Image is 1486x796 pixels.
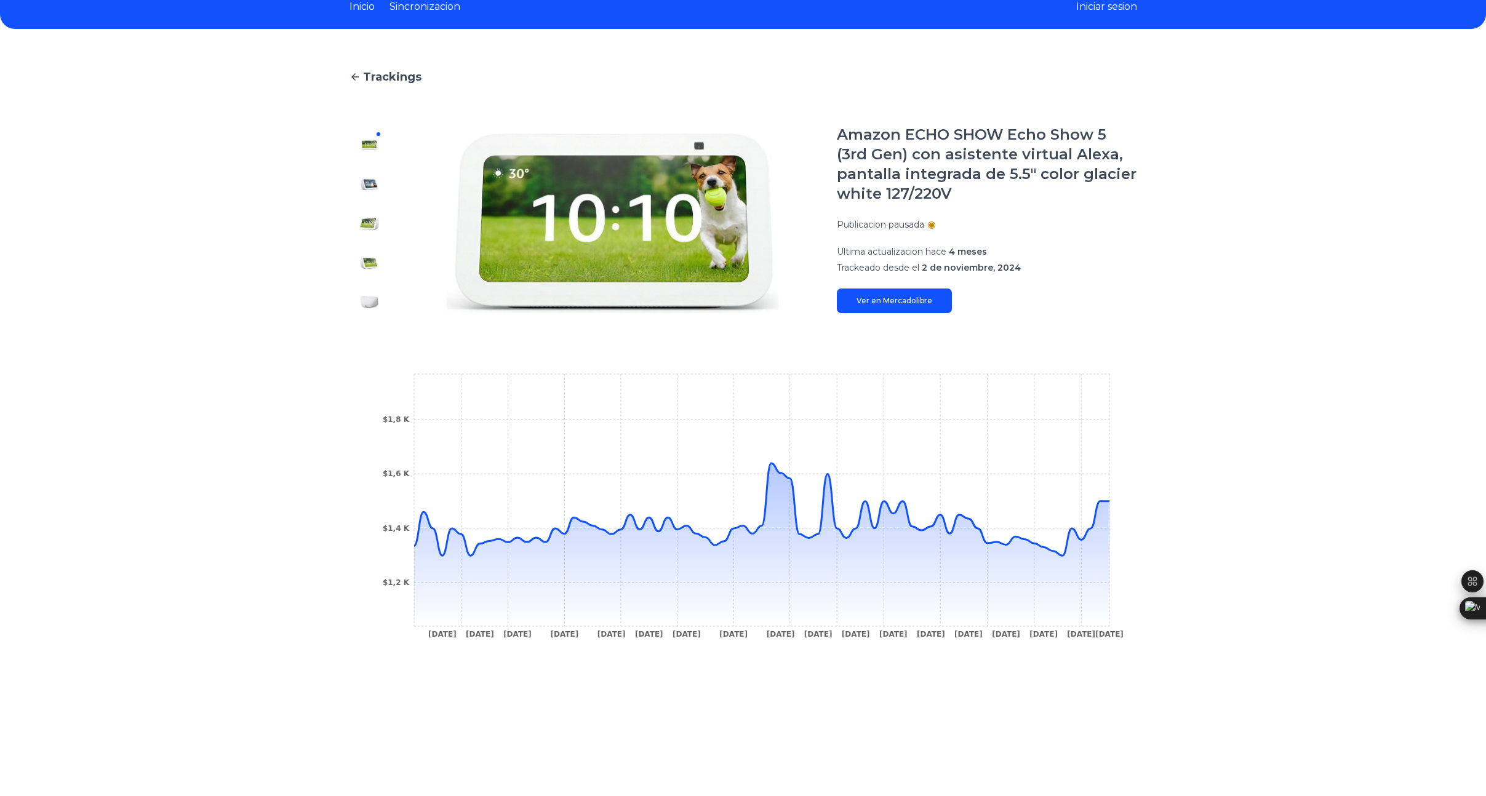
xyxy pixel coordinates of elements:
tspan: [DATE] [673,630,701,639]
a: Ver en Mercadolibre [837,289,952,313]
tspan: [DATE] [1029,630,1058,639]
img: Amazon ECHO SHOW Echo Show 5 (3rd Gen) con asistente virtual Alexa, pantalla integrada de 5.5" co... [359,213,379,233]
tspan: [DATE] [879,630,907,639]
img: Amazon ECHO SHOW Echo Show 5 (3rd Gen) con asistente virtual Alexa, pantalla integrada de 5.5" co... [359,174,379,194]
img: Amazon ECHO SHOW Echo Show 5 (3rd Gen) con asistente virtual Alexa, pantalla integrada de 5.5" co... [413,125,812,322]
tspan: [DATE] [719,630,748,639]
span: 4 meses [949,246,987,257]
tspan: [DATE] [428,630,456,639]
tspan: [DATE] [1095,630,1124,639]
tspan: [DATE] [634,630,663,639]
tspan: [DATE] [804,630,832,639]
h1: Amazon ECHO SHOW Echo Show 5 (3rd Gen) con asistente virtual Alexa, pantalla integrada de 5.5" co... [837,125,1137,204]
tspan: [DATE] [550,630,578,639]
tspan: [DATE] [766,630,794,639]
tspan: [DATE] [503,630,532,639]
tspan: [DATE] [466,630,494,639]
img: Amazon ECHO SHOW Echo Show 5 (3rd Gen) con asistente virtual Alexa, pantalla integrada de 5.5" co... [359,292,379,312]
p: Publicacion pausada [837,218,924,231]
tspan: $1,8 K [382,415,409,424]
tspan: [DATE] [841,630,869,639]
tspan: [DATE] [992,630,1020,639]
tspan: $1,4 K [382,524,409,533]
tspan: [DATE] [597,630,625,639]
span: 2 de noviembre, 2024 [922,262,1021,273]
tspan: [DATE] [917,630,945,639]
img: Amazon ECHO SHOW Echo Show 5 (3rd Gen) con asistente virtual Alexa, pantalla integrada de 5.5" co... [359,135,379,154]
span: Ultima actualizacion hace [837,246,946,257]
span: Trackings [363,68,421,86]
span: Trackeado desde el [837,262,919,273]
a: Trackings [350,68,1137,86]
tspan: $1,2 K [382,578,409,587]
tspan: [DATE] [954,630,983,639]
tspan: [DATE] [1067,630,1095,639]
img: Amazon ECHO SHOW Echo Show 5 (3rd Gen) con asistente virtual Alexa, pantalla integrada de 5.5" co... [359,253,379,273]
tspan: $1,6 K [382,469,409,478]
